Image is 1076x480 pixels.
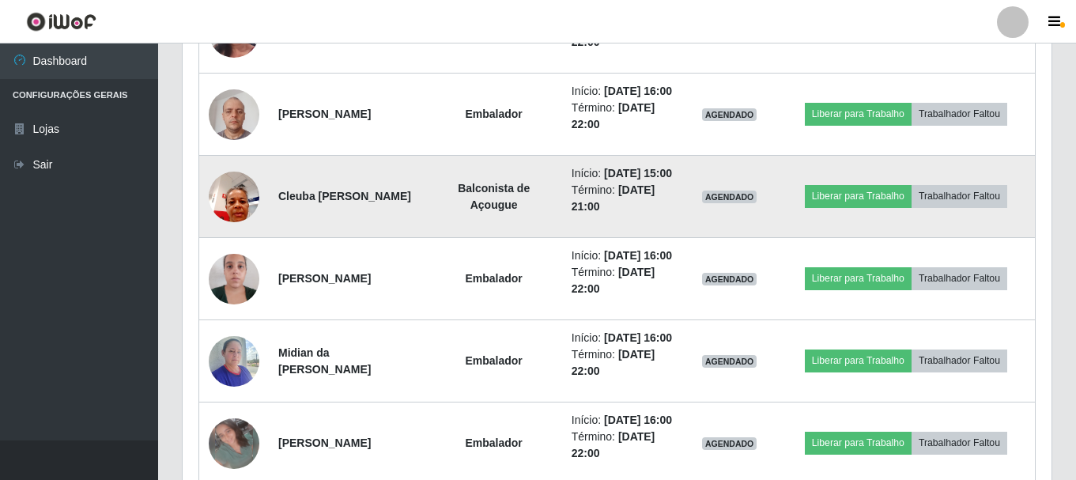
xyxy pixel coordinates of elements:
button: Liberar para Trabalho [805,185,912,207]
button: Trabalhador Faltou [912,432,1007,454]
li: Término: [572,182,673,215]
button: Liberar para Trabalho [805,350,912,372]
time: [DATE] 16:00 [604,331,672,344]
button: Liberar para Trabalho [805,103,912,125]
li: Início: [572,165,673,182]
span: AGENDADO [702,437,757,450]
strong: Embalador [465,437,522,449]
time: [DATE] 16:00 [604,414,672,426]
time: [DATE] 15:00 [604,167,672,180]
button: Trabalhador Faltou [912,185,1007,207]
img: 1691073394546.jpeg [209,163,259,230]
img: 1701705858749.jpeg [209,245,259,312]
li: Início: [572,330,673,346]
button: Liberar para Trabalho [805,267,912,289]
span: AGENDADO [702,355,757,368]
li: Início: [572,83,673,100]
time: [DATE] 16:00 [604,249,672,262]
img: CoreUI Logo [26,12,96,32]
button: Trabalhador Faltou [912,267,1007,289]
strong: [PERSON_NAME] [278,437,371,449]
li: Término: [572,100,673,133]
strong: Embalador [465,108,522,120]
strong: Embalador [465,272,522,285]
img: 1752719654898.jpeg [209,418,259,469]
time: [DATE] 16:00 [604,85,672,97]
span: AGENDADO [702,191,757,203]
button: Trabalhador Faltou [912,103,1007,125]
li: Término: [572,429,673,462]
span: AGENDADO [702,108,757,121]
button: Liberar para Trabalho [805,432,912,454]
img: 1723391026413.jpeg [209,81,259,148]
li: Término: [572,346,673,380]
strong: Embalador [465,354,522,367]
li: Início: [572,412,673,429]
button: Trabalhador Faltou [912,350,1007,372]
strong: Balconista de Açougue [458,182,530,211]
strong: [PERSON_NAME] [278,272,371,285]
strong: Midian da [PERSON_NAME] [278,346,371,376]
strong: Cleuba [PERSON_NAME] [278,190,411,202]
img: 1723687627540.jpeg [209,327,259,395]
span: AGENDADO [702,273,757,285]
li: Término: [572,264,673,297]
li: Início: [572,248,673,264]
strong: [PERSON_NAME] [278,108,371,120]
